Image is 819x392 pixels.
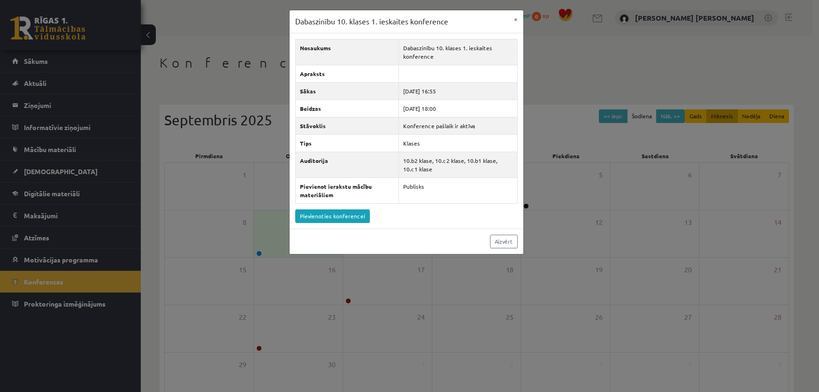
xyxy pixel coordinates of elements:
[490,235,518,248] a: Aizvērt
[399,82,518,100] td: [DATE] 16:55
[399,152,518,177] td: 10.b2 klase, 10.c2 klase, 10.b1 klase, 10.c1 klase
[295,117,399,134] th: Stāvoklis
[399,134,518,152] td: Klases
[399,117,518,134] td: Konference pašlaik ir aktīva
[295,209,370,223] a: Pievienoties konferencei
[295,82,399,100] th: Sākas
[295,134,399,152] th: Tips
[295,16,448,27] h3: Dabaszinību 10. klases 1. ieskaites konference
[399,39,518,65] td: Dabaszinību 10. klases 1. ieskaites konference
[295,65,399,82] th: Apraksts
[295,39,399,65] th: Nosaukums
[399,177,518,203] td: Publisks
[508,10,523,28] button: ×
[295,152,399,177] th: Auditorija
[295,100,399,117] th: Beidzas
[295,177,399,203] th: Pievienot ierakstu mācību materiāliem
[399,100,518,117] td: [DATE] 18:00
